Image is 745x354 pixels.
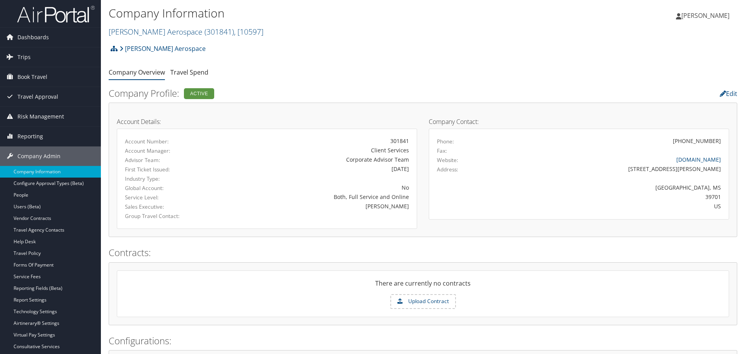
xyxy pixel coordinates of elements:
[125,203,212,211] label: Sales Executive:
[681,11,729,20] span: [PERSON_NAME]
[223,165,409,173] div: [DATE]
[125,138,212,145] label: Account Number:
[720,89,737,98] a: Edit
[17,146,61,166] span: Company Admin
[109,26,263,37] a: [PERSON_NAME] Aerospace
[184,88,214,99] div: Active
[109,246,737,259] h2: Contracts:
[511,183,721,192] div: [GEOGRAPHIC_DATA], MS
[17,28,49,47] span: Dashboards
[17,67,47,87] span: Book Travel
[17,127,43,146] span: Reporting
[17,47,31,67] span: Trips
[223,137,409,145] div: 301841
[109,87,524,100] h2: Company Profile:
[437,147,447,155] label: Fax:
[125,156,212,164] label: Advisor Team:
[109,334,737,347] h2: Configurations:
[125,184,212,192] label: Global Account:
[223,193,409,201] div: Both, Full Service and Online
[125,166,212,173] label: First Ticket Issued:
[125,175,212,183] label: Industry Type:
[109,68,165,77] a: Company Overview
[234,26,263,37] span: , [ 10597 ]
[437,156,458,164] label: Website:
[511,193,721,201] div: 39701
[17,5,95,23] img: airportal-logo.png
[223,183,409,192] div: No
[223,155,409,164] div: Corporate Advisor Team
[17,87,58,106] span: Travel Approval
[125,212,212,220] label: Group Travel Contact:
[511,165,721,173] div: [STREET_ADDRESS][PERSON_NAME]
[223,146,409,154] div: Client Services
[429,119,729,125] h4: Company Contact:
[109,5,528,21] h1: Company Information
[676,156,721,163] a: [DOMAIN_NAME]
[391,295,455,308] label: Upload Contract
[673,137,721,145] div: [PHONE_NUMBER]
[17,107,64,126] span: Risk Management
[437,138,454,145] label: Phone:
[511,202,721,210] div: US
[120,41,206,56] a: [PERSON_NAME] Aerospace
[117,279,729,294] div: There are currently no contracts
[170,68,208,77] a: Travel Spend
[125,147,212,155] label: Account Manager:
[223,202,409,210] div: [PERSON_NAME]
[117,119,417,125] h4: Account Details:
[125,194,212,201] label: Service Level:
[437,166,458,173] label: Address:
[676,4,737,27] a: [PERSON_NAME]
[204,26,234,37] span: ( 301841 )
